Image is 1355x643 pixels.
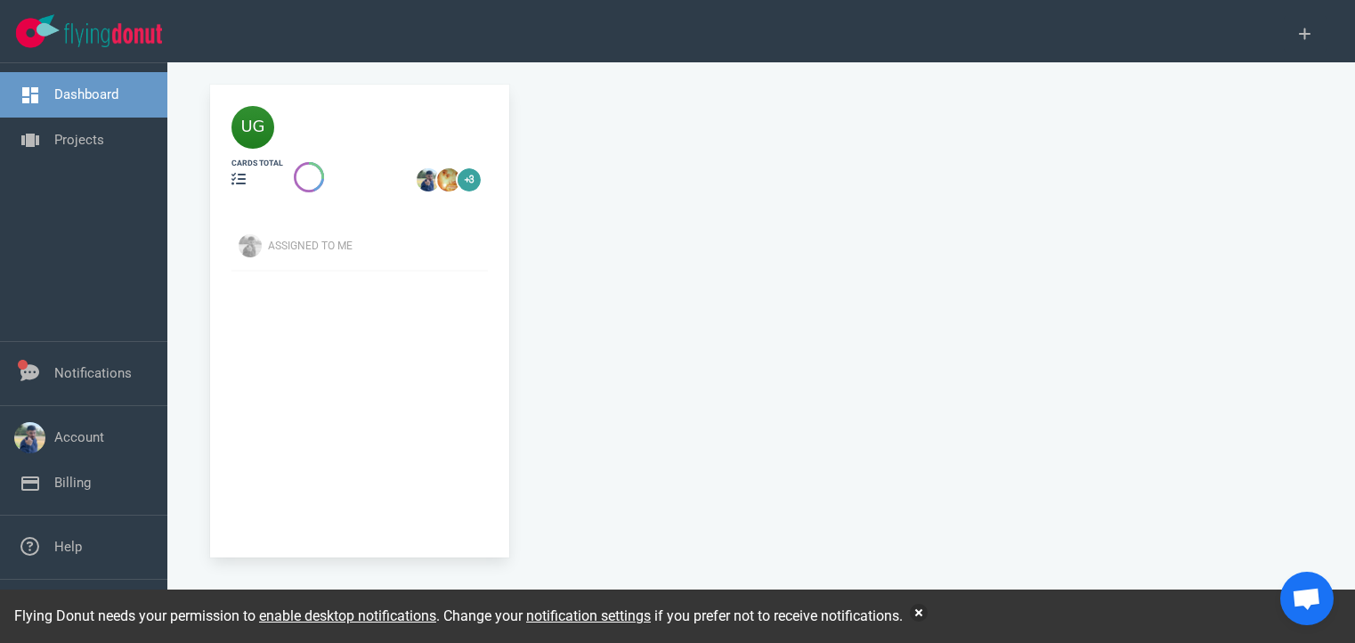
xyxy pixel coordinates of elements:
[54,539,82,555] a: Help
[1280,572,1334,625] div: Open chat
[417,168,440,191] img: 26
[239,234,262,257] img: Avatar
[268,238,499,254] div: Assigned To Me
[465,175,474,184] text: +3
[259,607,436,624] a: enable desktop notifications
[14,607,436,624] span: Flying Donut needs your permission to
[54,86,118,102] a: Dashboard
[64,23,162,47] img: Flying Donut text logo
[231,106,274,149] img: 40
[54,365,132,381] a: Notifications
[526,607,651,624] a: notification settings
[54,132,104,148] a: Projects
[54,429,104,445] a: Account
[54,475,91,491] a: Billing
[437,168,460,191] img: 26
[436,607,903,624] span: . Change your if you prefer not to receive notifications.
[231,158,283,169] div: cards total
